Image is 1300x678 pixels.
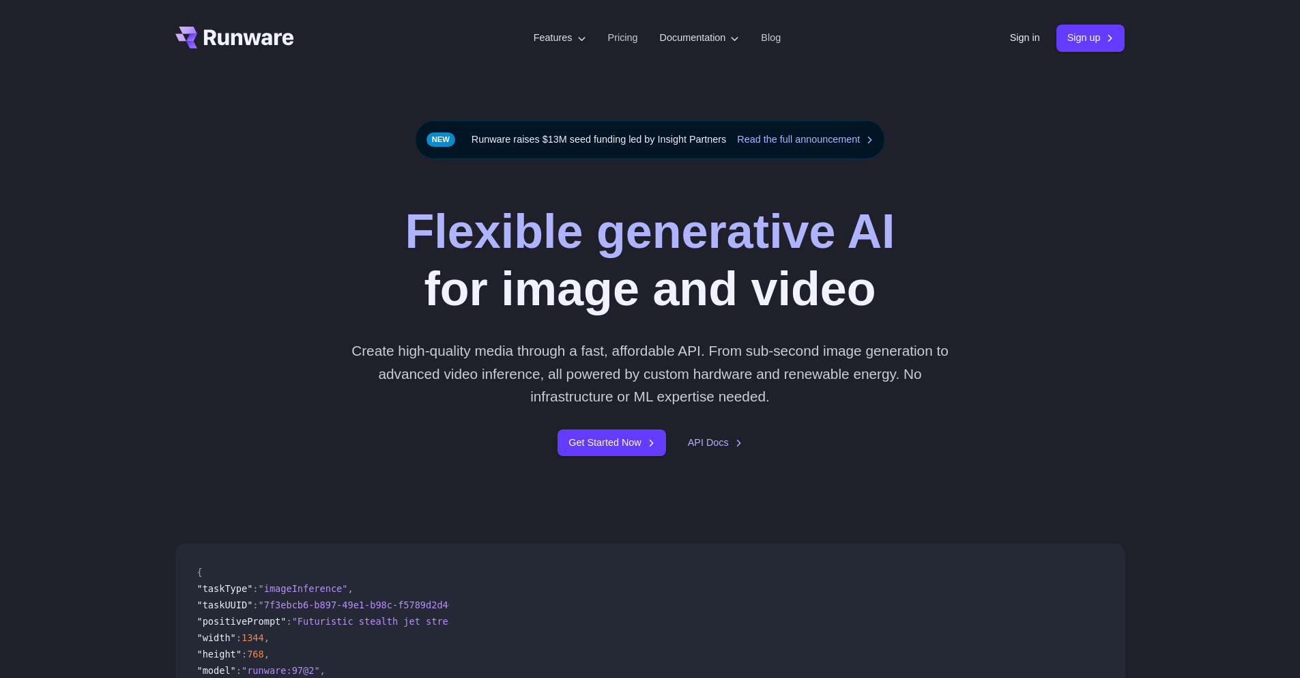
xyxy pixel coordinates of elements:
span: "7f3ebcb6-b897-49e1-b98c-f5789d2d40d7" [259,599,471,610]
span: : [236,632,242,643]
span: "height" [197,649,242,660]
span: , [347,583,353,594]
span: "taskUUID" [197,599,253,610]
label: Features [534,30,586,46]
a: Pricing [608,30,638,46]
div: Runware raises $13M seed funding led by Insight Partners [415,120,886,159]
h1: for image and video [405,203,895,317]
span: 1344 [242,632,264,643]
span: : [286,616,291,627]
a: Blog [761,30,781,46]
span: "width" [197,632,236,643]
span: "taskType" [197,583,253,594]
p: Create high-quality media through a fast, affordable API. From sub-second image generation to adv... [346,339,954,408]
span: "runware:97@2" [242,665,320,676]
span: , [264,632,270,643]
a: Sign up [1056,25,1125,51]
span: { [197,567,203,578]
span: "positivePrompt" [197,616,287,627]
span: 768 [247,649,264,660]
a: API Docs [688,435,742,451]
a: Sign in [1010,30,1040,46]
span: "Futuristic stealth jet streaking through a neon-lit cityscape with glowing purple exhaust" [292,616,800,627]
span: "model" [197,665,236,676]
span: : [242,649,247,660]
span: , [264,649,270,660]
a: Get Started Now [558,429,665,456]
span: : [252,583,258,594]
span: : [252,599,258,610]
a: Go to / [175,27,294,48]
label: Documentation [660,30,740,46]
span: , [320,665,326,676]
strong: Flexible generative AI [405,205,895,258]
span: : [236,665,242,676]
a: Read the full announcement [737,132,873,147]
span: "imageInference" [259,583,348,594]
